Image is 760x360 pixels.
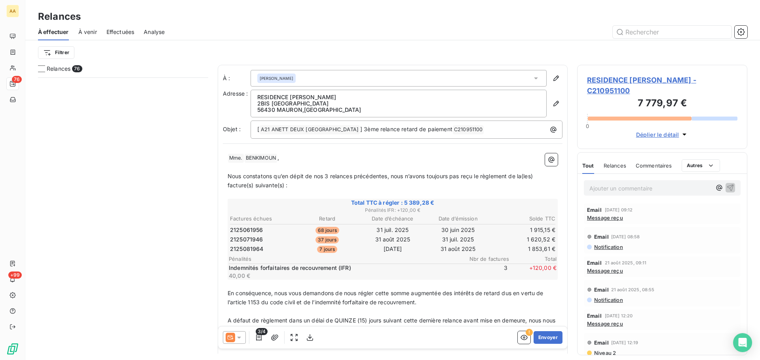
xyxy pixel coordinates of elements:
td: 1 620,52 € [491,235,556,244]
span: Email [594,286,609,293]
span: 0 [586,123,589,129]
span: A défaut de règlement dans un délai de QUINZE (15) jours suivant cette dernière relance avant mis... [228,317,557,342]
span: A21 ANETT DEUX [GEOGRAPHIC_DATA] [260,125,360,134]
div: Open Intercom Messenger [733,333,752,352]
span: Message reçu [587,268,623,274]
span: Message reçu [587,320,623,327]
td: 31 juil. 2025 [360,226,425,234]
span: Email [594,234,609,240]
span: Pénalités IFR : + 120,00 € [229,207,557,214]
span: Analyse [144,28,165,36]
th: Date d’émission [426,215,490,223]
span: Nbr de factures [462,256,509,262]
span: 68 jours [315,227,339,234]
span: 2125061956 [230,226,263,234]
span: Nous constatons qu’en dépit de nos 3 relances précédentes, nous n’avons toujours pas reçu le règl... [228,173,534,188]
p: 56430 MAURON , [GEOGRAPHIC_DATA] [257,107,540,113]
div: AA [6,5,19,17]
td: 31 août 2025 [426,245,490,253]
span: 21 août 2025, 08:55 [611,287,655,292]
span: Adresse : [223,90,248,97]
label: À : [223,74,251,82]
h3: Relances [38,9,81,24]
th: Date d’échéance [360,215,425,223]
span: En conséquence, nous vous demandons de nous régler cette somme augmentée des intérêts de retard d... [228,290,545,305]
img: Logo LeanPay [6,343,19,355]
p: 2BIS [GEOGRAPHIC_DATA] [257,100,540,107]
span: [DATE] 09:12 [605,207,633,212]
p: 40,00 € [229,272,458,280]
span: 2125071946 [230,236,263,243]
input: Rechercher [613,26,731,38]
span: Tout [582,162,594,169]
span: Email [587,313,602,319]
h3: 7 779,97 € [587,96,737,112]
p: Indemnités forfaitaires de recouvrement (IFR) [229,264,458,272]
span: Effectuées [106,28,135,36]
th: Solde TTC [491,215,556,223]
td: 31 juil. 2025 [426,235,490,244]
span: Niveau 2 [593,350,616,356]
span: Objet : [223,126,241,132]
span: Total TTC à régler : 5 389,28 € [229,199,557,207]
span: ] 3ème relance retard de paiement [360,126,452,132]
span: , [277,154,279,161]
td: [DATE] [360,245,425,253]
span: 3/4 [256,328,268,335]
td: 31 août 2025 [360,235,425,244]
span: Mme. [228,154,244,163]
span: [ [257,126,259,132]
span: Pénalités [229,256,462,262]
p: RESIDENCE [PERSON_NAME] [257,94,540,100]
span: 37 jours [315,236,339,243]
span: Email [594,339,609,346]
span: [DATE] 12:19 [611,340,638,345]
span: À venir [78,28,97,36]
span: [PERSON_NAME] [260,75,293,81]
span: C210951100 [453,125,484,134]
span: Notification [593,244,623,250]
span: À effectuer [38,28,69,36]
span: Relances [604,162,626,169]
th: Retard [295,215,359,223]
span: 3 [460,264,507,280]
span: Notification [593,297,623,303]
span: [DATE] 08:58 [611,234,640,239]
span: Email [587,260,602,266]
span: Déplier le détail [636,130,679,139]
span: 2125081964 [230,245,264,253]
span: Commentaires [636,162,672,169]
span: +99 [8,271,22,279]
span: 76 [12,76,22,83]
td: 1 853,61 € [491,245,556,253]
span: Message reçu [587,215,623,221]
th: Factures échues [230,215,294,223]
span: BENKIMOUN [245,154,277,163]
span: 21 août 2025, 09:11 [605,260,647,265]
span: 76 [72,65,82,72]
td: 30 juin 2025 [426,226,490,234]
span: Email [587,207,602,213]
button: Envoyer [534,331,562,344]
span: 7 jours [317,246,337,253]
div: grid [38,77,208,360]
button: Autres [682,159,720,172]
span: [DATE] 12:20 [605,313,633,318]
span: + 120,00 € [509,264,557,280]
button: Filtrer [38,46,74,59]
span: Total [509,256,557,262]
button: Déplier le détail [634,130,691,139]
span: Nous vous [MEDICAL_DATA] formellement d'effectuer le virement nécessaire, et ce de manière immédi... [228,353,510,360]
td: 1 915,15 € [491,226,556,234]
span: Relances [47,65,70,73]
span: RESIDENCE [PERSON_NAME] - C210951100 [587,75,737,96]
